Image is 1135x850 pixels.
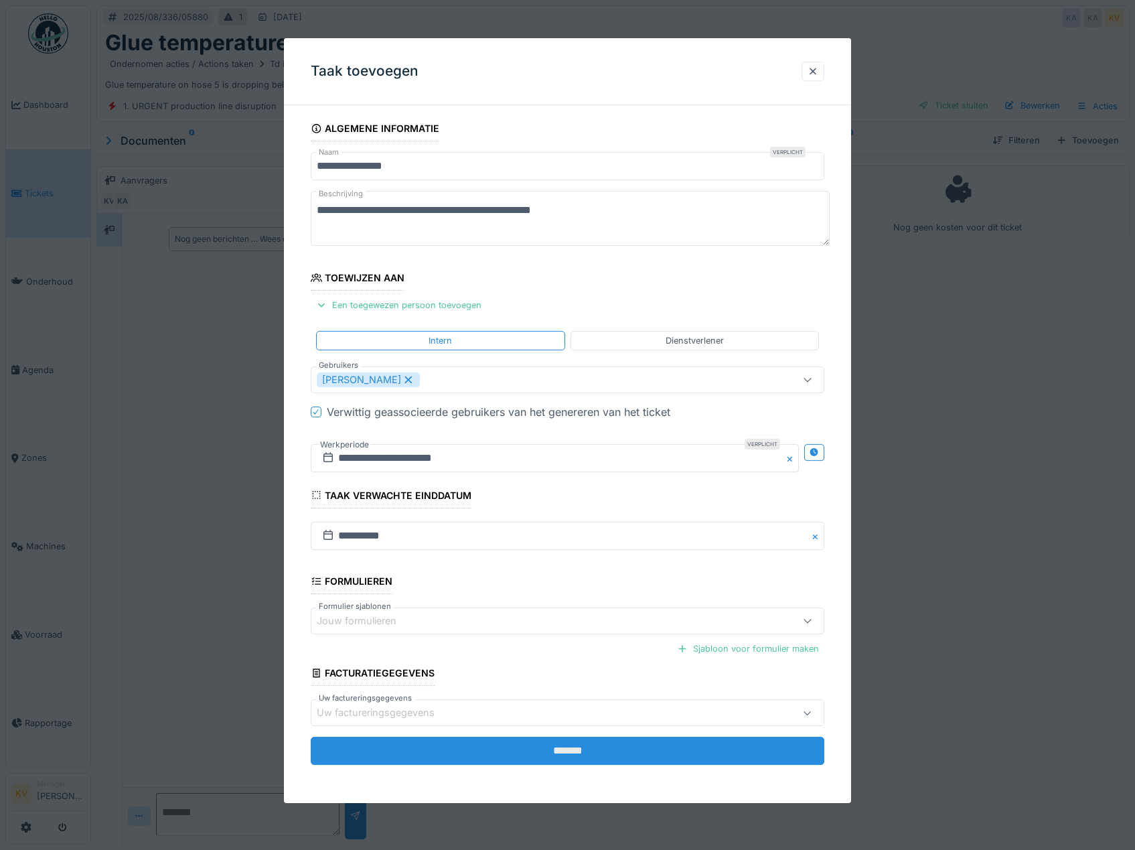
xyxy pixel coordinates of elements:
[666,334,724,347] div: Dienstverlener
[327,404,670,420] div: Verwittig geassocieerde gebruikers van het genereren van het ticket
[770,147,806,157] div: Verplicht
[311,297,487,315] div: Een toegewezen persoon toevoegen
[311,268,405,291] div: Toewijzen aan
[311,486,472,508] div: Taak verwachte einddatum
[784,444,799,472] button: Close
[317,372,420,387] div: [PERSON_NAME]
[429,334,452,347] div: Intern
[316,693,414,704] label: Uw factureringsgegevens
[316,360,361,371] label: Gebruikers
[745,439,780,449] div: Verplicht
[316,601,394,612] label: Formulier sjablonen
[316,147,342,158] label: Naam
[311,119,440,141] div: Algemene informatie
[317,614,415,628] div: Jouw formulieren
[317,706,453,721] div: Uw factureringsgegevens
[672,640,824,658] div: Sjabloon voor formulier maken
[319,437,370,452] label: Werkperiode
[311,63,419,80] h3: Taak toevoegen
[311,663,435,686] div: Facturatiegegevens
[316,186,366,202] label: Beschrijving
[810,522,824,550] button: Close
[311,571,393,594] div: Formulieren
